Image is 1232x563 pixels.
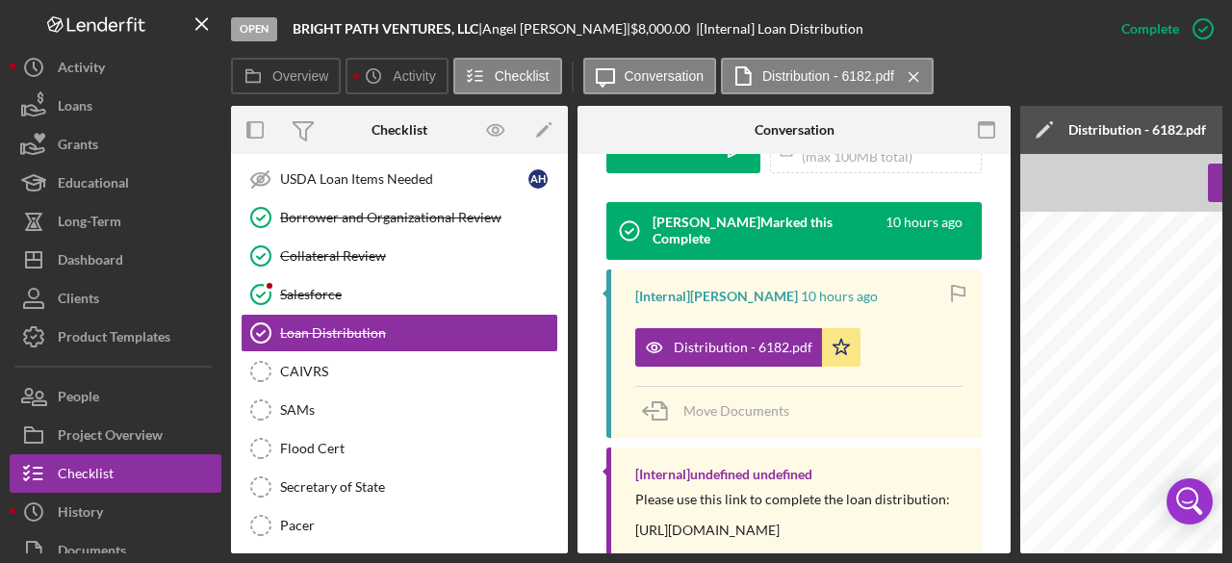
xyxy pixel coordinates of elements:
div: Angel [PERSON_NAME] | [482,21,630,37]
button: Checklist [453,58,562,94]
div: Flood Cert [280,441,557,456]
div: Product Templates [58,318,170,361]
div: Project Overview [58,416,163,459]
div: CAIVRS [280,364,557,379]
div: Distribution - 6182.pdf [1068,122,1206,138]
div: Pacer [280,518,557,533]
span: Loan Type [1072,493,1122,503]
div: USDA Loan Items Needed [280,171,528,187]
a: Secretary of State [241,468,558,506]
div: Long-Term [58,202,121,245]
span: State [1072,535,1097,546]
button: Activity [10,48,221,87]
div: [Internal] undefined undefined [635,467,812,482]
div: Borrower and Organizational Review [280,210,557,225]
div: Checklist [58,454,114,498]
div: SAMs [280,402,557,418]
div: A H [528,169,548,189]
label: Overview [272,68,328,84]
button: Grants [10,125,221,164]
div: | [293,21,482,37]
label: Checklist [495,68,550,84]
span: [US_STATE] [1075,550,1132,560]
div: Loan Distribution [280,325,557,341]
div: Collateral Review [280,248,557,264]
div: Clients [58,279,99,322]
time: 2025-08-21 20:49 [885,215,962,245]
a: Borrower and Organizational Review [241,198,558,237]
a: Salesforce [241,275,558,314]
button: Move Documents [635,387,808,435]
button: Complete [1102,10,1222,48]
a: CAIVRS [241,352,558,391]
a: Loan Distribution [241,314,558,352]
a: SAMs [241,391,558,429]
b: BRIGHT PATH VENTURES, LLC [293,20,478,37]
label: Conversation [625,68,705,84]
div: | [Internal] Loan Distribution [696,21,863,37]
div: Conversation [755,122,834,138]
button: Distribution - 6182.pdf [635,328,860,367]
div: $8,000.00 [630,21,696,37]
button: Clients [10,279,221,318]
span: Distribution [1072,286,1174,304]
button: Loans [10,87,221,125]
button: History [10,493,221,531]
span: Counselor [1072,416,1122,426]
a: Flood Cert [241,429,558,468]
button: Product Templates [10,318,221,356]
div: Checklist [372,122,427,138]
div: Distribution - 6182.pdf [674,340,812,355]
button: Conversation [583,58,717,94]
div: Open Intercom Messenger [1167,478,1213,525]
button: Long-Term [10,202,221,241]
button: Overview [231,58,341,94]
a: Collateral Review [241,237,558,275]
div: Please use this link to complete the loan distribution: [URL][DOMAIN_NAME] [635,492,950,538]
span: [PERSON_NAME] [1075,431,1158,442]
div: People [58,377,99,421]
span: Business [1075,508,1116,519]
label: Distribution - 6182.pdf [762,68,894,84]
div: [Internal] [PERSON_NAME] [635,289,798,304]
div: Open [231,17,277,41]
a: USDA Loan Items NeededAH [241,160,558,198]
div: Salesforce [280,287,557,302]
div: Complete [1121,10,1179,48]
div: History [58,493,103,536]
button: Project Overview [10,416,221,454]
a: Pacer [241,506,558,545]
div: Loans [58,87,92,130]
span: Move Documents [683,402,789,419]
button: People [10,377,221,416]
button: Activity [346,58,448,94]
button: Educational [10,164,221,202]
button: Dashboard [10,241,221,279]
div: Dashboard [58,241,123,284]
div: Activity [58,48,105,91]
span: [DATE] Box - Upcoming [1075,371,1182,381]
div: Secretary of State [280,479,557,495]
div: Grants [58,125,98,168]
label: Activity [393,68,435,84]
div: Educational [58,164,129,207]
button: Distribution - 6182.pdf [721,58,934,94]
button: Checklist [10,454,221,493]
time: 2025-08-21 20:49 [801,289,878,304]
div: [PERSON_NAME] Marked this Complete [653,215,883,245]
